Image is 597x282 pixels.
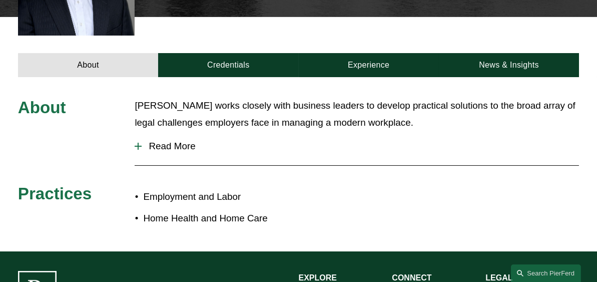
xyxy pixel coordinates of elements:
[485,273,512,282] strong: LEGAL
[135,133,579,159] button: Read More
[439,53,579,77] a: News & Insights
[18,53,158,77] a: About
[299,53,439,77] a: Experience
[511,264,581,282] a: Search this site
[143,188,298,205] p: Employment and Labor
[299,273,337,282] strong: EXPLORE
[142,141,579,152] span: Read More
[18,184,92,203] span: Practices
[158,53,298,77] a: Credentials
[392,273,431,282] strong: CONNECT
[143,210,298,227] p: Home Health and Home Care
[135,97,579,131] p: [PERSON_NAME] works closely with business leaders to develop practical solutions to the broad arr...
[18,98,66,117] span: About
